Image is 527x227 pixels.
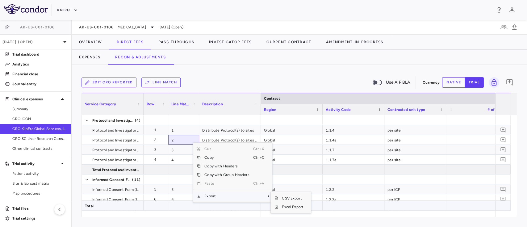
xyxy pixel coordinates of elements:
button: Edit CRO reported [82,78,136,87]
span: [DATE] (Open) [158,24,183,30]
div: — [446,115,508,125]
span: Other clinical contracts [12,146,66,151]
span: Protocol and Investigator Brochure [92,135,140,145]
div: 1.1.4 [323,125,384,135]
div: per site [384,155,446,164]
img: logo-full-BYUhSk78.svg [4,4,48,14]
span: Export [201,192,253,200]
span: Total [85,201,94,211]
div: 5 [149,184,165,194]
span: CRO KlinEra Global Services, Inc [12,126,66,132]
span: Copy with Group Headers [201,170,253,179]
p: Clinical expenses [12,96,59,102]
p: Trial files [12,206,66,211]
svg: Add comment [506,79,513,86]
p: Trial settings [12,216,66,221]
button: Add comment [504,77,515,88]
div: Context Menu [193,142,272,203]
svg: Add comment [500,186,506,192]
span: Paste [201,179,253,188]
span: CSV Export [278,194,307,203]
button: Pass-Throughs [151,35,202,49]
div: 3 [149,145,165,155]
span: Total Protocol and Investigator Brochure [92,165,140,175]
button: Current Contract [259,35,319,49]
div: 2 [168,135,199,145]
div: 25.00 [446,145,508,154]
div: 1.1.4a [323,135,384,145]
div: Global [261,145,323,154]
div: — [446,165,508,174]
span: Cut [201,145,253,153]
div: per site [384,135,446,145]
div: SubMenu [270,192,311,213]
span: Protocol and Investigator Brochure [92,155,140,165]
div: Global [261,184,323,194]
svg: Add comment [500,147,506,153]
span: CRO ICON [12,116,66,122]
div: 1.1.7a [323,155,384,164]
span: Ctrl+C [253,153,267,162]
div: 25.00 [446,125,508,135]
span: Copy [201,153,253,162]
span: Contracted unit type [387,107,425,112]
span: Site & lab cost matrix [12,181,66,186]
button: Add comment [499,126,507,134]
span: Description [202,102,223,106]
span: Informed Consent Form (ICF) & Recruitment Materials [92,175,132,185]
p: Currency [423,80,440,85]
button: Akero [57,5,77,15]
button: Investigator Fees [202,35,259,49]
button: Add comment [499,185,507,193]
svg: Add comment [500,137,506,143]
button: native [442,77,465,88]
span: Use AIP BLA [386,79,410,86]
button: Recon & Adjustments [108,50,173,65]
span: AK-US-001-0106 [20,25,55,30]
div: Global [261,125,323,135]
span: Summary [12,106,66,112]
div: 4 [168,155,199,164]
div: per ICF [384,184,446,194]
svg: Add comment [500,157,506,162]
span: Contract [264,96,280,101]
div: 4 [149,155,165,165]
span: Informed Consent Form (ICF) & Recruitment Materials [92,185,140,195]
div: 5 [168,184,199,194]
span: You do not have permission to lock or unlock grids [486,77,499,88]
span: Line Match [171,102,190,106]
span: # of Units [487,107,505,112]
div: per site [384,145,446,154]
span: Ctrl+X [253,145,267,153]
p: Trial activity [12,161,59,166]
div: 6 [149,194,165,204]
span: Region [264,107,276,112]
div: 1.2.2 [323,184,384,194]
div: 1 [149,125,165,135]
button: Line Match [141,78,181,87]
button: Add comment [499,136,507,144]
div: 1.1.7 [323,145,384,154]
span: AK-US-001-0106 [79,25,114,30]
div: Distribute Protocol(s) to sites [199,125,261,135]
div: 50.00 [446,155,508,164]
button: trial [465,77,484,88]
button: Add comment [499,145,507,154]
button: Expenses [72,50,108,65]
span: Protocol and Investigator Brochure [92,145,140,155]
span: Protocol and Investigator Brochure [92,116,134,125]
span: Protocol and Investigator Brochure [92,125,140,135]
span: Copy with Headers [201,162,253,170]
div: 1 [168,125,199,135]
span: Excel Export [278,203,307,211]
span: Ctrl+V [253,179,267,188]
div: per site [384,125,446,135]
div: 1.00 [446,184,508,194]
div: — [446,174,508,184]
span: (4) [135,116,140,125]
span: Informed Consent Form (ICF) & Recruitment Materials [92,195,140,204]
div: Global [261,155,323,164]
div: 2 [149,135,165,145]
div: Global [261,135,323,145]
span: Row [147,102,154,106]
